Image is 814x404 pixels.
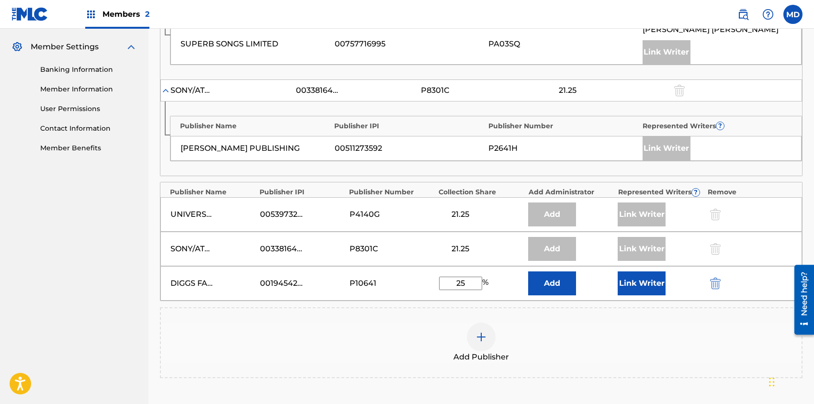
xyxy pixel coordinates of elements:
[528,271,576,295] button: Add
[40,84,137,94] a: Member Information
[482,277,491,290] span: %
[783,5,803,24] div: User Menu
[335,143,484,154] div: 00511273592
[102,9,149,20] span: Members
[618,187,703,197] div: Represented Writers
[40,123,137,134] a: Contact Information
[737,9,749,20] img: search
[40,143,137,153] a: Member Benefits
[439,187,523,197] div: Collection Share
[180,121,329,131] div: Publisher Name
[766,358,814,404] iframe: Chat Widget
[85,9,97,20] img: Top Rightsholders
[40,104,137,114] a: User Permissions
[31,41,99,53] span: Member Settings
[618,271,666,295] button: Link Writer
[716,122,724,130] span: ?
[181,38,330,50] div: SUPERB SONGS LIMITED
[769,368,775,396] div: Drag
[11,41,23,53] img: Member Settings
[643,121,792,131] div: Represented Writers
[710,278,721,289] img: 12a2ab48e56ec057fbd8.svg
[11,7,48,21] img: MLC Logo
[529,187,613,197] div: Add Administrator
[692,189,700,196] span: ?
[758,5,778,24] div: Help
[161,86,170,95] img: expand-cell-toggle
[734,5,753,24] a: Public Search
[145,10,149,19] span: 2
[40,65,137,75] a: Banking Information
[488,38,638,50] div: PA03SQ
[334,121,484,131] div: Publisher IPI
[260,187,344,197] div: Publisher IPI
[488,121,638,131] div: Publisher Number
[488,143,638,154] div: P2641H
[762,9,774,20] img: help
[349,187,434,197] div: Publisher Number
[708,187,792,197] div: Remove
[453,351,509,363] span: Add Publisher
[787,261,814,338] iframe: Resource Center
[643,24,779,35] span: [PERSON_NAME] [PERSON_NAME]
[335,38,484,50] div: 00757716995
[475,331,487,343] img: add
[125,41,137,53] img: expand
[170,187,255,197] div: Publisher Name
[181,143,330,154] div: [PERSON_NAME] PUBLISHING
